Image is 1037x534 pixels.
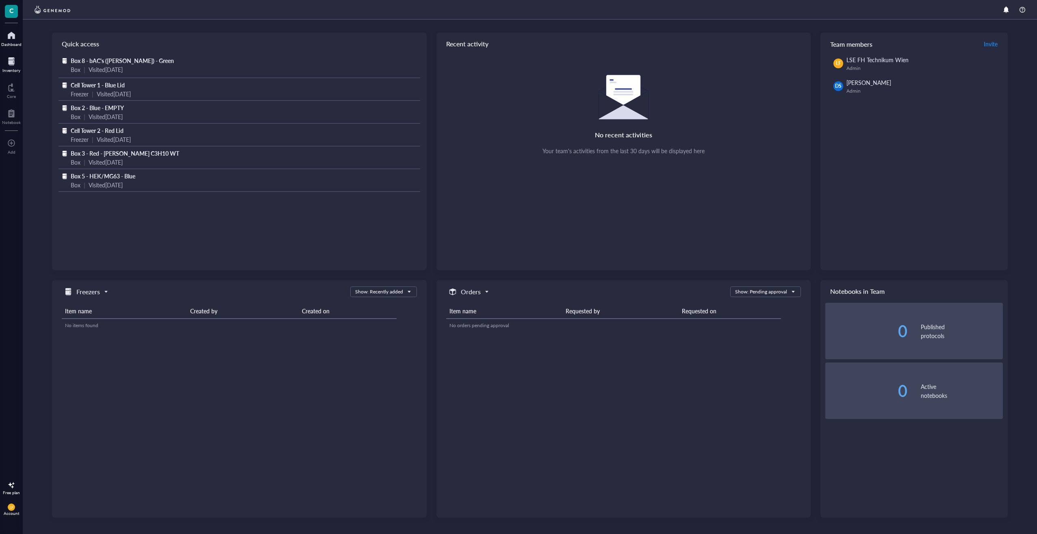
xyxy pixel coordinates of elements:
div: Notebooks in Team [820,280,1008,303]
div: 0 [825,323,907,339]
a: Notebook [2,107,21,125]
span: Box 5 - HEK/MG63 - Blue [71,172,135,180]
div: Visited [DATE] [97,135,131,144]
span: [PERSON_NAME] [846,78,891,87]
a: Dashboard [1,29,22,47]
img: Empty state [598,75,649,119]
span: Box 2 - Blue - EMPTY [71,104,124,112]
div: Box [71,158,80,167]
div: | [84,65,85,74]
div: Visited [DATE] [89,112,123,121]
div: Box [71,112,80,121]
span: LF [9,505,13,510]
div: No items found [65,322,393,329]
div: Quick access [52,33,427,55]
div: Add [8,150,15,154]
div: | [84,158,85,167]
div: No orders pending approval [449,322,778,329]
div: Show: Recently added [355,288,403,295]
span: LSE FH Technikum Wien [846,56,909,64]
div: | [84,180,85,189]
div: Admin [846,65,1000,72]
div: | [84,112,85,121]
div: Published protocols [921,322,1003,340]
span: DS [835,82,842,90]
span: Box 3 - Red - [PERSON_NAME] C3H10 WT [71,149,179,157]
div: Active notebooks [921,382,1003,400]
div: Freezer [71,135,89,144]
div: 0 [825,383,907,399]
div: Dashboard [1,42,22,47]
div: Free plan [3,490,20,495]
div: Your team's activities from the last 30 days will be displayed here [542,147,705,154]
div: Notebook [2,120,21,125]
span: C [9,5,14,15]
div: Visited [DATE] [89,180,123,189]
span: Cell Tower 1 - Blue Lid [71,81,125,89]
div: | [92,89,93,98]
th: Item name [446,304,562,319]
a: Inventory [2,55,20,73]
h5: Freezers [76,287,100,297]
div: Box [71,65,80,74]
div: Visited [DATE] [89,65,123,74]
th: Requested on [679,304,781,319]
th: Created by [187,304,299,319]
div: | [92,135,93,144]
div: Core [7,94,16,99]
img: genemod-logo [33,5,72,15]
th: Created on [299,304,397,319]
th: Item name [62,304,187,319]
div: No recent activities [595,129,652,141]
span: Cell Tower 2 - Red Lid [71,126,124,135]
span: Invite [984,40,998,48]
div: Visited [DATE] [89,158,123,167]
div: Admin [846,88,1000,94]
div: Team members [820,33,1008,55]
div: Box [71,180,80,189]
button: Invite [983,37,998,50]
div: Show: Pending approval [735,288,787,295]
h5: Orders [461,287,481,297]
div: Inventory [2,68,20,73]
span: LF [836,60,841,67]
div: Visited [DATE] [97,89,131,98]
a: Core [7,81,16,99]
div: Account [4,511,20,516]
div: Freezer [71,89,89,98]
div: Recent activity [436,33,811,55]
th: Requested by [562,304,679,319]
span: Box 8 - bAC's ([PERSON_NAME]) - Green [71,56,174,65]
